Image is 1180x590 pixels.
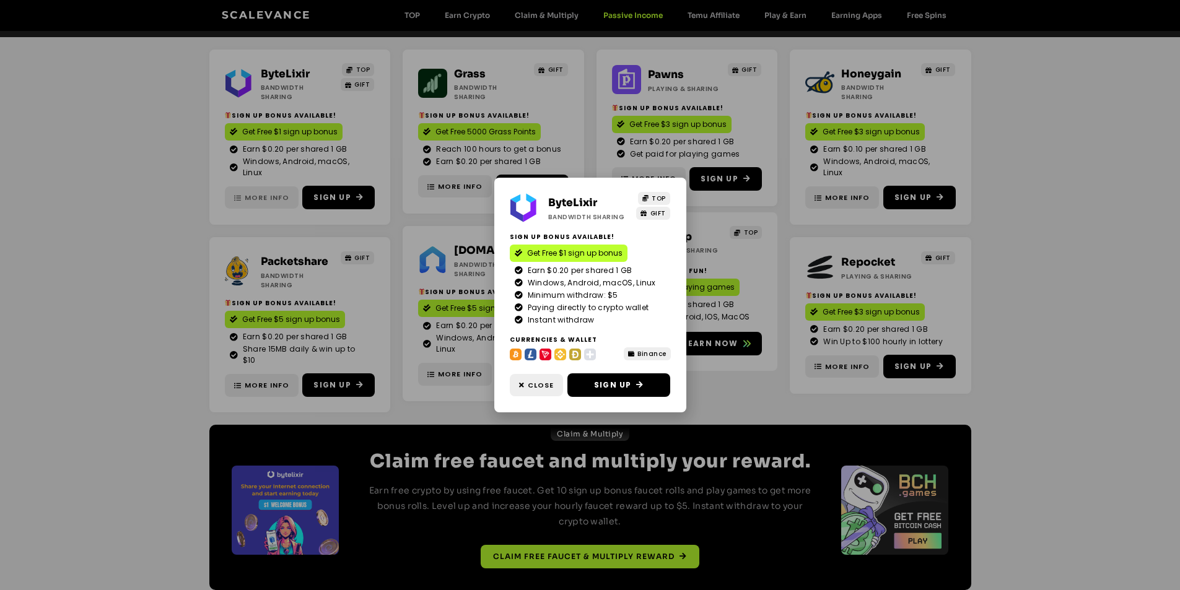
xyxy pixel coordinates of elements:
[637,349,666,358] span: Binance
[636,207,670,220] a: GIFT
[567,373,670,397] a: Sign Up
[548,196,597,209] a: ByteLixir
[525,302,649,313] span: Paying directly to crypto wallet
[638,192,670,205] a: TOP
[528,380,554,391] span: Close
[510,335,606,344] h2: Currencies & Wallet
[594,380,631,391] span: Sign Up
[548,212,627,222] h2: Bandwidth Sharing
[652,194,666,203] span: TOP
[510,232,671,241] h2: Sign Up Bonus Available!
[510,245,627,262] a: Get Free $1 sign up bonus
[650,209,666,218] span: GIFT
[527,248,623,259] span: Get Free $1 sign up bonus
[525,315,595,326] span: Instant withdraw
[525,277,656,288] span: Windows, Android, macOS, Linux
[510,374,563,397] a: Close
[525,265,632,276] span: Earn $0.20 per shared 1 GB
[624,347,671,360] a: Binance
[525,290,618,301] span: Minimum withdraw: $5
